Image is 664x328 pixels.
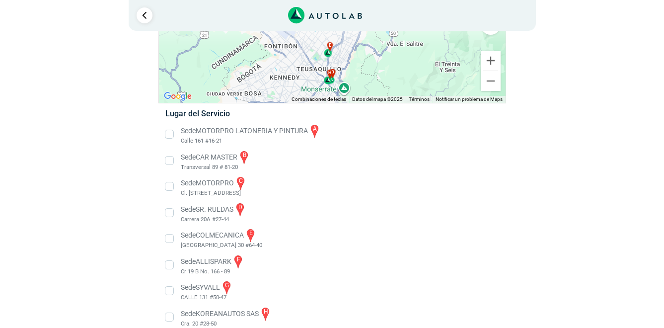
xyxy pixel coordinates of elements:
[329,42,331,49] span: e
[288,10,362,19] a: Link al sitio de autolab
[481,51,501,71] button: Ampliar
[481,71,501,91] button: Reducir
[328,70,331,77] span: h
[137,7,152,23] a: Ir al paso anterior
[436,96,503,102] a: Notificar un problema de Maps
[161,90,194,103] img: Google
[409,96,430,102] a: Términos (se abre en una nueva pestaña)
[165,109,499,118] h5: Lugar del Servicio
[292,96,346,103] button: Combinaciones de teclas
[331,69,334,76] span: d
[161,90,194,103] a: Abre esta zona en Google Maps (se abre en una nueva ventana)
[352,96,403,102] span: Datos del mapa ©2025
